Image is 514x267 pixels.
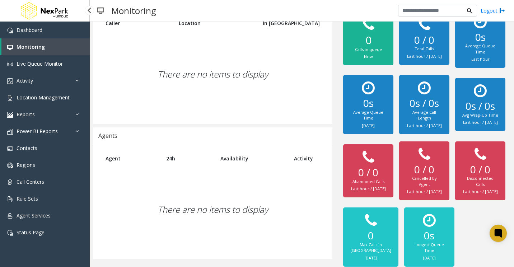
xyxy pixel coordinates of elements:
img: 'icon' [7,129,13,135]
span: Activity [17,77,33,84]
small: Last hour / [DATE] [463,189,498,194]
img: 'icon' [7,163,13,168]
div: Average Queue Time [350,109,386,121]
th: Agent [100,150,161,167]
h2: 0s [462,31,498,43]
h2: 0 / 0 [350,167,386,179]
small: [DATE] [423,255,436,261]
div: There are no items to display [100,32,325,117]
small: [DATE] [362,123,375,128]
span: Monitoring [17,43,45,50]
h2: 0 / 0 [406,164,442,176]
small: Last hour / [DATE] [351,186,386,191]
h2: 0s / 0s [406,97,442,109]
span: Reports [17,111,35,118]
div: Total Calls [406,46,442,52]
h2: 0s [350,97,386,109]
div: Calls in queue [350,47,386,53]
h2: 0 / 0 [406,34,442,46]
span: Call Centers [17,178,44,185]
h2: 0 [350,230,391,242]
span: Agent Services [17,212,51,219]
img: 'icon' [7,61,13,67]
img: 'icon' [7,95,13,101]
th: Caller [100,14,173,32]
th: Activity [289,150,325,167]
th: Location [173,14,254,32]
small: Now [364,54,373,59]
a: Monitoring [1,38,90,55]
small: Last hour [471,56,490,62]
span: Location Management [17,94,70,101]
small: Last hour / [DATE] [407,189,442,194]
th: 24h [161,150,215,167]
img: 'icon' [7,179,13,185]
h2: 0s [411,230,447,242]
div: Agents [98,131,117,140]
div: There are no items to display [100,167,325,252]
small: Last hour / [DATE] [407,53,442,59]
div: Max Calls in [GEOGRAPHIC_DATA] [350,242,391,254]
div: Cancelled by Agent [406,175,442,187]
img: 'icon' [7,112,13,118]
div: Average Queue Time [462,43,498,55]
span: Live Queue Monitor [17,60,63,67]
h2: 0s / 0s [462,100,498,112]
small: Last hour / [DATE] [407,123,442,128]
div: Abandoned Calls [350,179,386,185]
img: 'icon' [7,146,13,151]
small: [DATE] [364,255,377,261]
span: Regions [17,161,35,168]
th: In [GEOGRAPHIC_DATA] [254,14,325,32]
span: Contacts [17,145,37,151]
img: 'icon' [7,196,13,202]
span: Dashboard [17,27,42,33]
span: Power BI Reports [17,128,58,135]
span: Rule Sets [17,195,38,202]
div: Longest Queue Time [411,242,447,254]
img: 'icon' [7,28,13,33]
img: logout [499,7,505,14]
img: 'icon' [7,213,13,219]
img: 'icon' [7,78,13,84]
img: 'icon' [7,230,13,236]
div: Disconnected Calls [462,175,498,187]
div: Average Call Length [406,109,442,121]
img: pageIcon [97,2,104,19]
th: Availability [215,150,289,167]
span: Status Page [17,229,45,236]
h2: 0 [350,34,386,47]
img: 'icon' [7,44,13,50]
a: Logout [481,7,505,14]
h3: Monitoring [108,2,160,19]
small: Last hour / [DATE] [463,120,498,125]
div: Avg Wrap-Up Time [462,112,498,118]
h2: 0 / 0 [462,164,498,176]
